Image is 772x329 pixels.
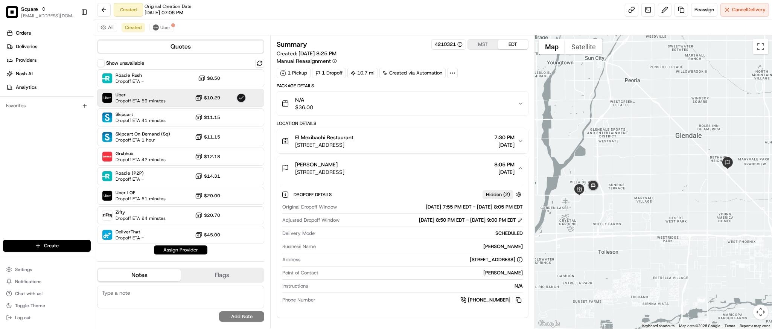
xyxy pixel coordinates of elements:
button: Flags [181,269,263,281]
span: $11.15 [204,134,220,140]
a: Deliveries [3,41,94,53]
div: 1 Pickup [277,68,311,78]
img: Google [537,319,562,329]
a: Terms [725,324,735,328]
span: Skipcart [116,111,166,117]
span: Original Creation Date [145,3,192,9]
button: $8.50 [198,75,220,82]
span: Phone Number [282,297,315,303]
div: 1 Dropoff [312,68,346,78]
span: Notifications [15,279,41,285]
button: Keyboard shortcuts [642,323,675,329]
button: Create [3,240,91,252]
button: $20.70 [195,212,220,219]
div: [PERSON_NAME][STREET_ADDRESS]8:05 PM[DATE] [277,180,528,318]
span: Adjusted Dropoff Window [282,217,340,224]
div: [DATE] 7:55 PM EDT - [DATE] 8:05 PM EDT [340,204,522,210]
span: Nash AI [16,70,33,77]
div: Favorites [3,100,91,112]
button: Square [21,5,38,13]
div: 💻 [64,110,70,116]
button: Manual Reassignment [277,57,337,65]
button: $45.00 [195,231,220,239]
button: Assign Provider [154,245,207,254]
label: Show unavailable [106,60,144,67]
a: Nash AI [3,68,94,80]
span: Grubhub [116,151,166,157]
span: [PERSON_NAME] [295,161,338,168]
span: Delivery Mode [282,230,315,237]
span: Deliveries [16,43,37,50]
button: Toggle Theme [3,300,91,311]
span: Created [125,24,142,30]
a: Open this area in Google Maps (opens a new window) [537,319,562,329]
button: Notes [98,269,181,281]
div: 📗 [8,110,14,116]
span: $20.00 [204,193,220,199]
span: $8.50 [207,75,220,81]
div: We're available if you need us! [26,79,95,85]
span: Chat with us! [15,291,43,297]
div: [DATE] 8:50 PM EDT - [DATE] 9:00 PM EDT [419,217,523,224]
div: [PERSON_NAME] [321,270,522,276]
span: Address [282,256,300,263]
button: N/A$36.00 [277,91,528,116]
span: $14.31 [204,173,220,179]
button: Map camera controls [753,305,768,320]
div: 1 [586,178,601,193]
button: [EMAIL_ADDRESS][DOMAIN_NAME] [21,13,75,19]
span: 8:05 PM [494,161,515,168]
span: Business Name [282,243,316,250]
span: Settings [15,267,32,273]
a: Created via Automation [379,68,446,78]
button: Quotes [98,41,263,53]
span: Dropoff ETA 42 minutes [116,157,166,163]
a: Orders [3,27,94,39]
button: $12.18 [195,153,220,160]
span: Log out [15,315,30,321]
span: Hidden ( 2 ) [486,191,510,198]
button: Toggle fullscreen view [753,39,768,54]
span: N/A [295,96,313,104]
div: N/A [311,283,522,289]
span: Uber [116,92,166,98]
span: 7:30 PM [494,134,515,141]
button: CancelDelivery [720,3,769,17]
span: Dropoff ETA - [116,235,144,241]
span: Original Dropoff Window [282,204,337,210]
button: MST [468,40,498,49]
img: DeliverThat [102,230,112,240]
img: Zifty [102,210,112,220]
button: Created [122,23,145,32]
div: Package Details [277,83,528,89]
span: Uber LOF [116,190,166,196]
img: Grubhub [102,152,112,161]
span: Orders [16,30,31,37]
span: API Documentation [71,109,121,117]
button: 4210321 [435,41,463,48]
span: [STREET_ADDRESS] [295,168,344,176]
button: Settings [3,264,91,275]
span: Manual Reassignment [277,57,331,65]
span: Toggle Theme [15,303,45,309]
span: [DATE] 07:06 PM [145,9,183,16]
span: $10.29 [204,95,220,101]
span: [PHONE_NUMBER] [468,297,510,303]
a: Analytics [3,81,94,93]
span: Providers [16,57,37,64]
span: Knowledge Base [15,109,58,117]
img: uber-new-logo.jpeg [153,24,159,30]
span: Pylon [75,128,91,133]
img: Square [6,6,18,18]
button: Show street map [539,39,565,54]
button: $10.29 [195,94,220,102]
span: Dropoff ETA 51 minutes [116,196,166,202]
span: Cancel Delivery [732,6,766,13]
img: Uber LOF [102,191,112,201]
a: 💻API Documentation [61,106,124,120]
span: Roadie (P2P) [116,170,144,176]
span: Point of Contact [282,270,318,276]
span: Dropoff ETA 24 minutes [116,215,166,221]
